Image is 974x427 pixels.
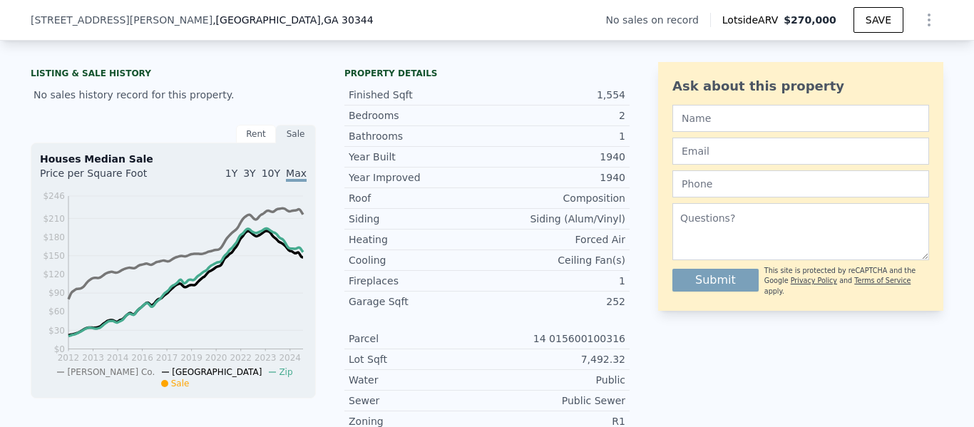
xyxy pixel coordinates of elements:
input: Name [672,105,929,132]
div: Rent [236,125,276,143]
div: Composition [487,191,625,205]
tspan: 2023 [255,353,277,363]
a: Terms of Service [854,277,911,284]
tspan: 2022 [230,353,252,363]
div: 1 [487,274,625,288]
span: [STREET_ADDRESS][PERSON_NAME] [31,13,212,27]
div: Year Improved [349,170,487,185]
div: Cooling [349,253,487,267]
div: This site is protected by reCAPTCHA and the Google and apply. [764,266,929,297]
div: 7,492.32 [487,352,625,366]
div: Water [349,373,487,387]
div: Fireplaces [349,274,487,288]
tspan: 2016 [131,353,153,363]
div: Sewer [349,393,487,408]
tspan: $0 [54,344,65,354]
div: 1,554 [487,88,625,102]
span: [GEOGRAPHIC_DATA] [172,367,262,377]
div: Houses Median Sale [40,152,307,166]
div: Price per Square Foot [40,166,173,189]
tspan: 2019 [180,353,203,363]
span: $270,000 [784,14,836,26]
input: Phone [672,170,929,197]
tspan: $180 [43,232,65,242]
div: Ceiling Fan(s) [487,253,625,267]
div: Parcel [349,331,487,346]
div: Bathrooms [349,129,487,143]
div: 2 [487,108,625,123]
span: [PERSON_NAME] Co. [67,367,155,377]
tspan: 2014 [107,353,129,363]
div: Bedrooms [349,108,487,123]
button: SAVE [853,7,903,33]
span: 3Y [243,168,255,179]
input: Email [672,138,929,165]
span: Zip [279,367,292,377]
span: Sale [171,379,190,389]
tspan: 2017 [156,353,178,363]
tspan: 2020 [205,353,227,363]
div: Public [487,373,625,387]
span: 10Y [262,168,280,179]
tspan: $246 [43,191,65,201]
div: No sales on record [606,13,710,27]
div: Ask about this property [672,76,929,96]
a: Privacy Policy [791,277,837,284]
div: 14 015600100316 [487,331,625,346]
tspan: 2012 [58,353,80,363]
div: Siding [349,212,487,226]
div: Finished Sqft [349,88,487,102]
div: Sale [276,125,316,143]
tspan: $90 [48,288,65,298]
span: , GA 30344 [321,14,374,26]
div: Forced Air [487,232,625,247]
div: LISTING & SALE HISTORY [31,68,316,82]
tspan: 2013 [82,353,104,363]
div: Property details [344,68,630,79]
button: Show Options [915,6,943,34]
button: Submit [672,269,759,292]
div: Siding (Alum/Vinyl) [487,212,625,226]
tspan: 2024 [279,353,301,363]
span: Max [286,168,307,182]
tspan: $150 [43,251,65,261]
div: Garage Sqft [349,294,487,309]
span: 1Y [225,168,237,179]
span: Lotside ARV [722,13,784,27]
div: 1940 [487,150,625,164]
div: Public Sewer [487,393,625,408]
tspan: $30 [48,326,65,336]
tspan: $60 [48,307,65,317]
div: Lot Sqft [349,352,487,366]
div: No sales history record for this property. [31,82,316,108]
div: Year Built [349,150,487,164]
div: 252 [487,294,625,309]
div: 1 [487,129,625,143]
tspan: $120 [43,269,65,279]
div: Heating [349,232,487,247]
span: , [GEOGRAPHIC_DATA] [212,13,374,27]
div: 1940 [487,170,625,185]
tspan: $210 [43,214,65,224]
div: Roof [349,191,487,205]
